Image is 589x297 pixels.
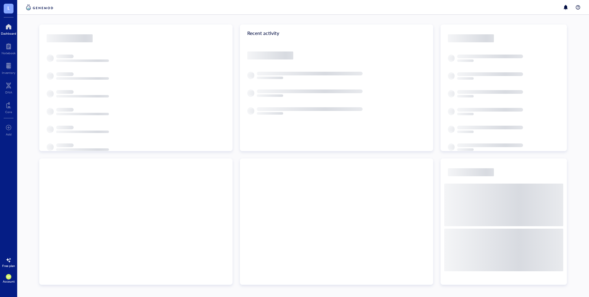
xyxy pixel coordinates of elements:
[1,32,16,35] div: Dashboard
[2,71,15,74] div: Inventory
[5,81,12,94] a: DNA
[2,51,16,55] div: Notebook
[5,90,12,94] div: DNA
[2,41,16,55] a: Notebook
[3,280,15,283] div: Account
[240,25,433,42] div: Recent activity
[1,22,16,35] a: Dashboard
[5,110,12,114] div: Core
[25,4,55,11] img: genemod-logo
[2,264,15,268] div: Free plan
[5,100,12,114] a: Core
[6,132,12,136] div: Add
[7,4,10,12] span: L
[7,276,10,278] span: DP
[2,61,15,74] a: Inventory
